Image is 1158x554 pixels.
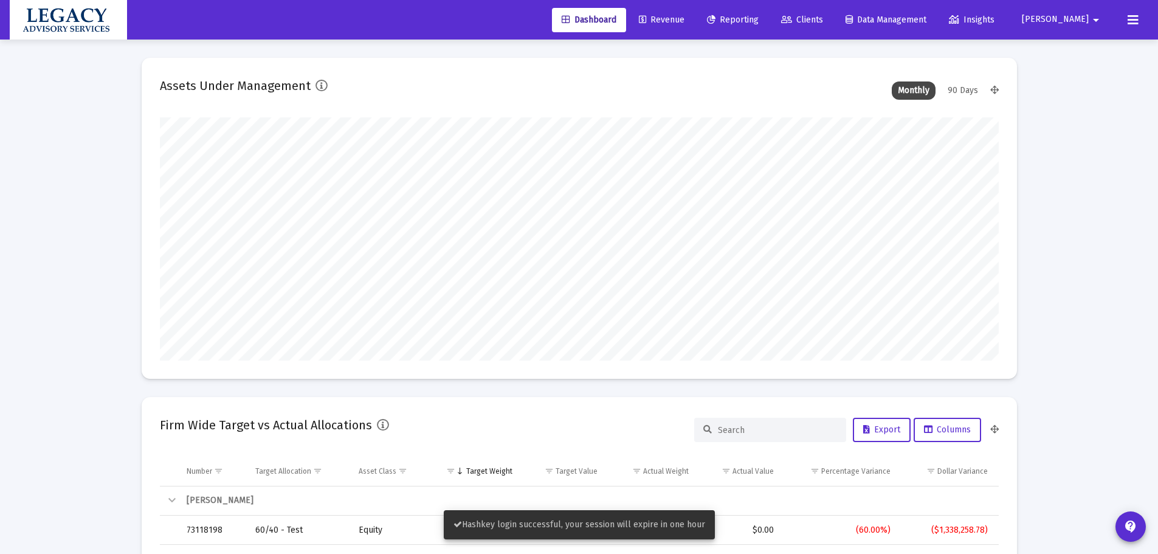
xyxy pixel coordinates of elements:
div: Target Weight [466,466,512,476]
td: Column Target Weight [430,457,521,486]
input: Search [718,425,837,435]
img: Dashboard [19,8,118,32]
span: Data Management [846,15,926,25]
td: 60/40 - Test [247,516,350,545]
td: Column Dollar Variance [899,457,999,486]
div: $0.00 [706,524,774,536]
div: (60.00%) [791,524,891,536]
span: [PERSON_NAME] [1022,15,1089,25]
div: Actual Weight [643,466,689,476]
td: Equity [350,516,430,545]
span: Dashboard [562,15,616,25]
button: [PERSON_NAME] [1007,7,1118,32]
span: Export [863,424,900,435]
span: Show filter options for column 'Asset Class' [398,466,407,476]
td: Column Actual Weight [606,457,697,486]
span: Clients [781,15,823,25]
a: Insights [939,8,1004,32]
span: Show filter options for column 'Percentage Variance' [810,466,819,476]
mat-icon: arrow_drop_down [1089,8,1103,32]
span: Show filter options for column 'Number' [214,466,223,476]
td: Column Percentage Variance [782,457,899,486]
td: Column Target Value [521,457,606,486]
a: Dashboard [552,8,626,32]
td: Column Target Allocation [247,457,350,486]
div: Monthly [892,81,936,100]
span: Show filter options for column 'Actual Weight' [632,466,641,476]
div: Percentage Variance [821,466,891,476]
span: Show filter options for column 'Dollar Variance' [926,466,936,476]
span: Insights [949,15,994,25]
a: Reporting [697,8,768,32]
div: Number [187,466,212,476]
td: Column Number [178,457,247,486]
span: Hashkey login successful, your session will expire in one hour [453,519,705,530]
span: Columns [924,424,971,435]
div: Actual Value [732,466,774,476]
td: Collapse [160,486,178,516]
span: Show filter options for column 'Target Weight' [446,466,455,476]
div: [PERSON_NAME] [187,494,988,507]
div: 90 Days [942,81,984,100]
span: Show filter options for column 'Target Allocation' [313,466,322,476]
h2: Firm Wide Target vs Actual Allocations [160,415,372,435]
mat-icon: contact_support [1123,519,1138,534]
span: Reporting [707,15,759,25]
div: Target Value [556,466,598,476]
h2: Assets Under Management [160,76,311,95]
td: Column Actual Value [697,457,783,486]
span: Show filter options for column 'Target Value' [545,466,554,476]
td: Column Asset Class [350,457,430,486]
a: Clients [771,8,833,32]
div: Target Allocation [255,466,311,476]
button: Export [853,418,911,442]
td: 73118198 [178,516,247,545]
span: Show filter options for column 'Actual Value' [722,466,731,476]
a: Revenue [629,8,694,32]
div: Dollar Variance [937,466,988,476]
div: ($1,338,258.78) [908,524,988,536]
button: Columns [914,418,981,442]
div: Asset Class [359,466,396,476]
span: Revenue [639,15,684,25]
a: Data Management [836,8,936,32]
